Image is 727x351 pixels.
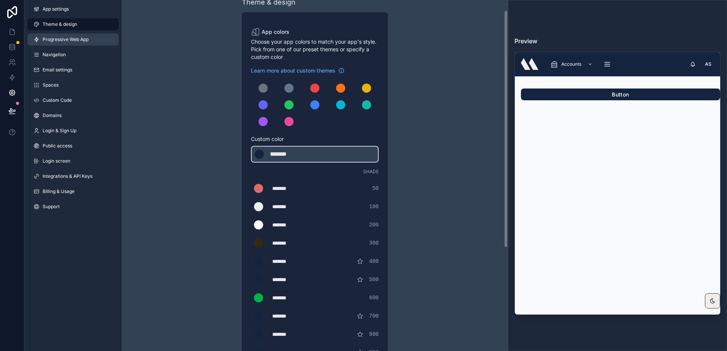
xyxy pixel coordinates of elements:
a: Progressive Web App [27,33,119,46]
span: Support [43,204,60,210]
span: Theme & design [43,21,77,27]
span: Choose your app colors to match your app's style. Pick from one of our preset themes or specify a... [251,38,379,61]
span: Learn more about custom themes [251,67,335,74]
a: Learn more about custom themes [251,67,344,74]
span: 500 [369,276,379,283]
button: Button [521,89,720,101]
a: Integrations & API Keys [27,170,119,182]
span: App settings [43,6,69,12]
span: Shade [363,169,379,175]
span: 700 [369,312,379,320]
span: Login & Sign Up [43,128,76,134]
a: Theme & design [27,18,119,30]
a: Spaces [27,79,119,91]
span: Spaces [43,82,59,88]
span: Billing & Usage [43,188,75,194]
span: 600 [369,294,379,302]
a: Email settings [27,64,119,76]
a: Support [27,201,119,213]
span: 200 [369,221,379,229]
a: Login screen [27,155,119,167]
span: AS [705,61,711,67]
a: Accounts [548,57,597,71]
a: Navigation [27,49,119,61]
span: 800 [369,330,379,338]
span: Public access [43,143,72,149]
h3: Preview [514,36,721,46]
span: Progressive Web App [43,36,89,43]
span: Custom Code [43,97,72,103]
a: App settings [27,3,119,15]
img: App logo [521,58,538,70]
span: Accounts [561,61,581,67]
span: 400 [369,258,379,265]
span: Login screen [43,158,70,164]
span: 100 [369,203,379,210]
span: Domains [43,112,62,119]
div: scrollable content [544,56,690,73]
span: 50 [372,185,379,192]
span: App colors [262,28,289,36]
span: Custom color [251,135,373,143]
a: Billing & Usage [27,185,119,198]
span: Email settings [43,67,72,73]
span: 300 [369,239,379,247]
a: Custom Code [27,94,119,106]
span: Integrations & API Keys [43,173,92,179]
a: Domains [27,109,119,122]
a: Login & Sign Up [27,125,119,137]
a: Public access [27,140,119,152]
span: Navigation [43,52,66,58]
